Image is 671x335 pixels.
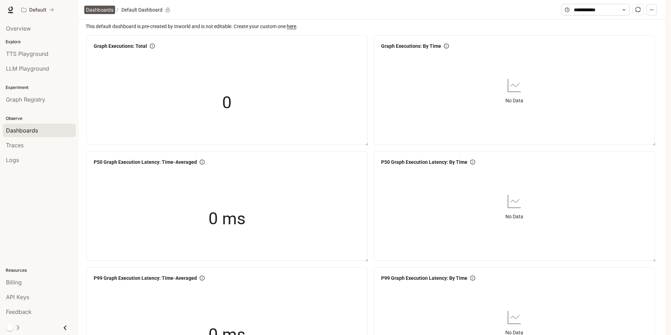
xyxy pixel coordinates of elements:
span: P99 Graph Execution Latency: By Time [381,274,467,282]
span: info-circle [200,276,205,281]
span: info-circle [200,160,205,165]
span: P50 Graph Execution Latency: Time-Averaged [94,158,197,166]
button: Dashboards [84,6,115,14]
span: info-circle [444,44,449,49]
span: sync [635,7,641,12]
span: 0 [222,90,232,116]
button: All workspaces [18,3,57,17]
span: Graph Executions: By Time [381,42,441,50]
span: Dashboards [86,6,113,14]
span: This default dashboard is pre-created by Inworld and is not editable. Create your custom one . [86,22,660,30]
span: / [117,6,119,14]
span: P99 Graph Execution Latency: Time-Averaged [94,274,197,282]
span: info-circle [470,276,475,281]
span: info-circle [150,44,155,49]
span: info-circle [470,160,475,165]
a: here [287,24,296,29]
article: No Data [505,213,523,220]
article: No Data [505,97,523,104]
p: Default [29,7,46,13]
article: Default Dashboard [120,3,164,17]
span: P50 Graph Execution Latency: By Time [381,158,467,166]
span: Graph Executions: Total [94,42,147,50]
span: 0 ms [208,206,246,232]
